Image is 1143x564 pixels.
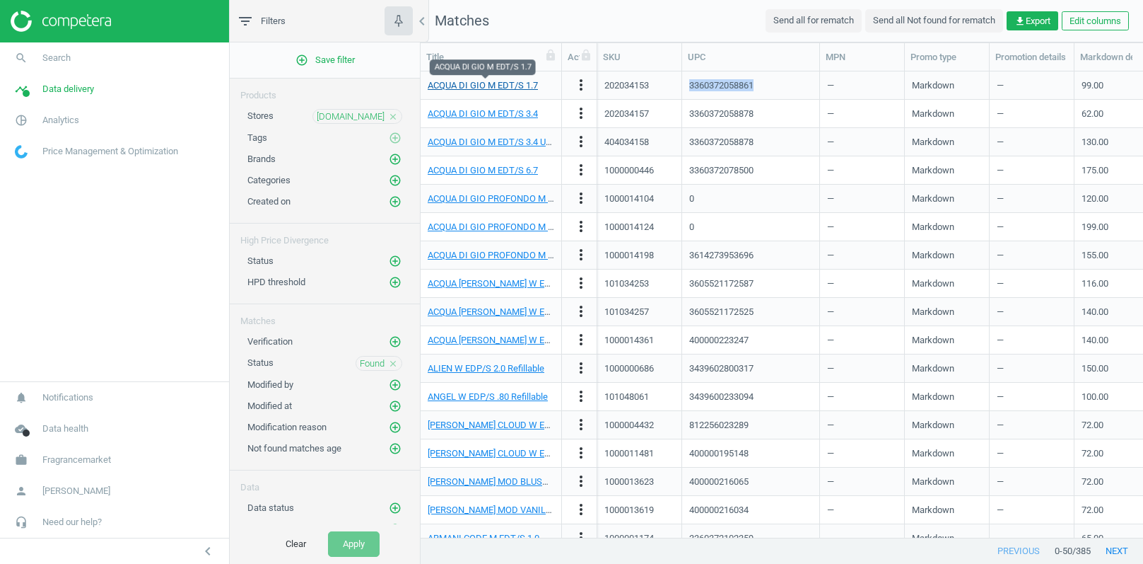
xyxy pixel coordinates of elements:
[997,299,1067,324] div: —
[230,46,420,74] button: add_circle_outlineSave filter
[388,399,402,413] button: add_circle_outline
[428,533,539,543] a: ARMANI CODE M EDT/S 1.0
[689,221,694,234] div: 0
[604,192,654,205] div: 1000014104
[1082,192,1108,205] div: 120.00
[414,13,430,30] i: chevron_left
[573,359,590,378] button: more_vert
[573,529,590,546] i: more_vert
[827,413,897,437] div: —
[388,173,402,188] button: add_circle_outline
[389,335,401,348] i: add_circle_outline
[573,76,590,93] i: more_vert
[912,441,982,466] div: Markdown
[230,304,420,328] div: Matches
[247,379,293,390] span: Modified by
[604,79,649,92] div: 202034153
[428,448,599,459] a: [PERSON_NAME] CLOUD W EDP/S 3.4 UBX
[573,416,590,434] button: more_vert
[573,473,590,491] button: more_vert
[827,101,897,126] div: —
[190,542,225,560] button: chevron_left
[42,391,93,404] span: Notifications
[604,447,654,460] div: 1000011481
[912,413,982,437] div: Markdown
[573,218,590,235] i: more_vert
[912,299,982,324] div: Markdown
[997,356,1067,381] div: —
[604,136,649,149] div: 404034158
[689,362,754,375] div: 3439602800317
[997,469,1067,494] div: —
[603,51,676,64] div: SKU
[237,13,254,30] i: filter_list
[573,331,590,348] i: more_vert
[388,254,402,268] button: add_circle_outline
[912,526,982,551] div: Markdown
[827,526,897,551] div: —
[604,306,649,318] div: 101034257
[271,531,321,557] button: Clear
[42,114,79,127] span: Analytics
[388,275,402,289] button: add_circle_outline
[997,158,1067,183] div: —
[604,277,649,290] div: 101034253
[995,51,1068,64] div: Promotion details
[1014,16,1026,27] i: get_app
[827,243,897,267] div: —
[428,165,538,175] a: ACQUA DI GIO M EDT/S 6.7
[1082,306,1108,318] div: 140.00
[912,356,982,381] div: Markdown
[827,186,897,211] div: —
[573,473,590,490] i: more_vert
[42,454,111,466] span: Fragrancemarket
[826,51,898,64] div: MPN
[1082,249,1108,262] div: 155.00
[1082,79,1103,92] div: 99.00
[604,164,654,177] div: 1000000446
[389,174,401,187] i: add_circle_outline
[604,532,654,545] div: 1000001174
[997,130,1067,154] div: —
[421,71,1143,539] div: grid
[573,303,590,321] button: more_vert
[997,384,1067,409] div: —
[295,54,355,67] span: Save filter
[689,334,749,347] div: 400000223247
[912,271,982,296] div: Markdown
[230,224,420,247] div: High Price Divergence
[912,214,982,239] div: Markdown
[997,328,1067,352] div: —
[688,51,814,64] div: UPC
[827,214,897,239] div: —
[827,356,897,381] div: —
[15,145,28,159] img: wGWNvw8QSZomAAAAABJRU5ErkJggg==
[997,441,1067,466] div: —
[389,442,401,455] i: add_circle_outline
[573,444,590,461] i: more_vert
[1055,545,1072,558] span: 0 - 50
[573,161,590,178] i: more_vert
[573,161,590,180] button: more_vert
[247,110,274,121] span: Stores
[573,529,590,548] button: more_vert
[604,221,654,234] div: 1000014124
[1082,362,1108,375] div: 150.00
[247,154,276,164] span: Brands
[604,362,654,375] div: 1000000686
[426,51,556,64] div: Title
[827,441,897,466] div: —
[827,271,897,296] div: —
[261,15,286,28] span: Filters
[1082,391,1108,403] div: 100.00
[247,422,327,432] span: Modification reason
[42,145,178,158] span: Price Management & Optimization
[573,275,590,293] button: more_vert
[430,59,536,75] div: ACQUA DI GIO M EDT/S 1.7
[230,471,420,494] div: Data
[8,107,35,134] i: pie_chart_outlined
[389,379,401,391] i: add_circle_outline
[912,73,982,98] div: Markdown
[983,539,1055,564] button: previous
[428,476,602,487] a: [PERSON_NAME] MOD BLUSH W EDP/S 3.4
